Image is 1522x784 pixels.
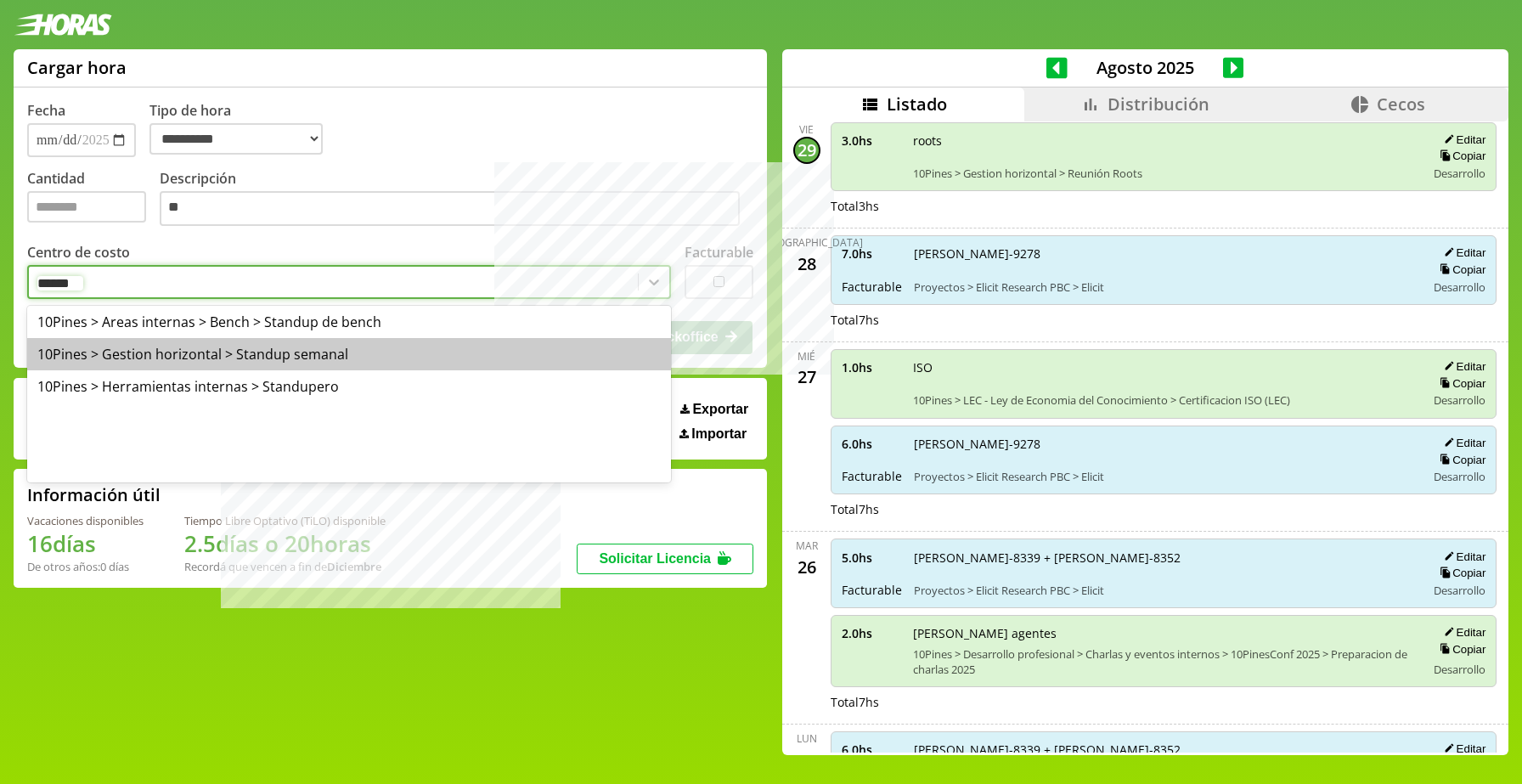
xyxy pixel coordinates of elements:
[793,746,820,773] div: 25
[327,559,381,574] b: Diciembre
[914,742,1415,758] span: [PERSON_NAME]-8339 + [PERSON_NAME]-8352
[913,133,1415,149] span: roots
[1434,392,1485,408] span: Desarrollo
[914,469,1415,484] span: Proyectos > Elicit Research PBC > Elicit
[1434,662,1485,677] span: Desarrollo
[831,694,1497,710] div: Total 7 hs
[577,544,753,574] button: Solicitar Licencia
[184,528,386,559] h1: 2.5 días o 20 horas
[1435,566,1485,580] button: Copiar
[27,338,671,370] div: 10Pines > Gestion horizontal > Standup semanal
[842,550,902,566] span: 5.0 hs
[27,559,144,574] div: De otros años: 0 días
[831,501,1497,517] div: Total 7 hs
[842,742,902,758] span: 6.0 hs
[1434,166,1485,181] span: Desarrollo
[914,550,1415,566] span: [PERSON_NAME]-8339 + [PERSON_NAME]-8352
[913,359,1415,375] span: ISO
[913,625,1415,641] span: [PERSON_NAME] agentes
[14,14,112,36] img: logotipo
[1435,149,1485,163] button: Copiar
[1439,742,1485,756] button: Editar
[184,559,386,574] div: Recordá que vencen a fin de
[797,731,817,746] div: lun
[692,402,748,417] span: Exportar
[1435,376,1485,391] button: Copiar
[831,198,1497,214] div: Total 3 hs
[27,306,671,338] div: 10Pines > Areas internas > Bench > Standup de bench
[831,312,1497,328] div: Total 7 hs
[1435,453,1485,467] button: Copiar
[599,551,711,566] span: Solicitar Licencia
[1439,550,1485,564] button: Editar
[1377,93,1425,116] span: Cecos
[796,539,818,553] div: mar
[914,245,1415,262] span: [PERSON_NAME]-9278
[793,553,820,580] div: 26
[1108,93,1209,116] span: Distribución
[1434,583,1485,598] span: Desarrollo
[913,646,1415,677] span: 10Pines > Desarrollo profesional > Charlas y eventos internos > 10PinesConf 2025 > Preparacion de...
[842,468,902,484] span: Facturable
[798,349,815,364] div: mié
[913,392,1415,408] span: 10Pines > LEC - Ley de Economia del Conocimiento > Certificacion ISO (LEC)
[842,133,901,149] span: 3.0 hs
[27,243,130,262] label: Centro de costo
[27,56,127,79] h1: Cargar hora
[842,279,902,295] span: Facturable
[27,528,144,559] h1: 16 días
[27,483,161,506] h2: Información útil
[27,191,146,223] input: Cantidad
[1439,245,1485,260] button: Editar
[27,101,65,120] label: Fecha
[1434,469,1485,484] span: Desarrollo
[793,137,820,164] div: 29
[914,279,1415,295] span: Proyectos > Elicit Research PBC > Elicit
[691,426,747,442] span: Importar
[27,513,144,528] div: Vacaciones disponibles
[887,93,947,116] span: Listado
[1434,279,1485,295] span: Desarrollo
[842,625,901,641] span: 2.0 hs
[1068,56,1223,79] span: Agosto 2025
[149,123,323,155] select: Tipo de hora
[1439,133,1485,147] button: Editar
[1435,642,1485,657] button: Copiar
[913,166,1415,181] span: 10Pines > Gestion horizontal > Reunión Roots
[160,191,740,227] textarea: Descripción
[793,364,820,391] div: 27
[149,101,336,157] label: Tipo de hora
[27,169,160,231] label: Cantidad
[675,401,753,418] button: Exportar
[782,121,1508,753] div: scrollable content
[914,436,1415,452] span: [PERSON_NAME]-9278
[184,513,386,528] div: Tiempo Libre Optativo (TiLO) disponible
[1439,625,1485,640] button: Editar
[842,245,902,262] span: 7.0 hs
[842,359,901,375] span: 1.0 hs
[914,583,1415,598] span: Proyectos > Elicit Research PBC > Elicit
[1435,262,1485,277] button: Copiar
[27,370,671,403] div: 10Pines > Herramientas internas > Standupero
[799,122,814,137] div: vie
[1439,359,1485,374] button: Editar
[751,235,863,250] div: [DEMOGRAPHIC_DATA]
[842,436,902,452] span: 6.0 hs
[793,250,820,277] div: 28
[160,169,753,231] label: Descripción
[842,582,902,598] span: Facturable
[685,243,753,262] label: Facturable
[1439,436,1485,450] button: Editar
